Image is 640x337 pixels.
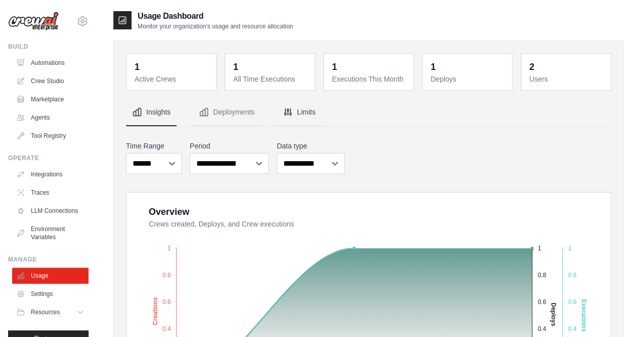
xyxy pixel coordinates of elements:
text: Deploys [550,303,557,326]
tspan: 0.8 [162,272,171,279]
tspan: 0.8 [568,272,577,279]
h2: Usage Dashboard [138,10,293,22]
button: Resources [12,304,89,320]
div: 2 [529,60,534,74]
a: Agents [12,109,89,126]
span: Resources [31,308,60,316]
tspan: 1 [167,245,171,252]
button: Limits [277,99,322,126]
a: Marketplace [12,91,89,107]
tspan: 0.6 [162,298,171,306]
a: Crew Studio [12,73,89,89]
a: Tool Registry [12,128,89,144]
a: Settings [12,286,89,302]
tspan: 0.6 [538,298,546,306]
a: Traces [12,184,89,201]
tspan: 0.6 [568,298,577,306]
a: Integrations [12,166,89,182]
tspan: 1 [568,245,572,252]
tspan: 0.4 [538,325,546,332]
div: 1 [431,60,436,74]
button: Insights [126,99,177,126]
tspan: 1 [538,245,541,252]
div: Build [8,43,89,51]
dt: Users [529,74,605,84]
button: Deployments [193,99,261,126]
nav: Tabs [126,99,611,126]
div: 1 [135,60,140,74]
a: Usage [12,268,89,284]
div: Manage [8,255,89,264]
dt: Deploys [431,74,506,84]
div: Operate [8,154,89,162]
a: Automations [12,55,89,71]
img: Logo [8,12,59,31]
label: Period [190,141,269,151]
dt: All Time Executions [233,74,309,84]
label: Data type [277,141,345,151]
div: 1 [332,60,337,74]
a: Environment Variables [12,221,89,245]
tspan: 0.4 [568,325,577,332]
tspan: 0.8 [538,272,546,279]
label: Time Range [126,141,182,151]
p: Monitor your organization's usage and resource allocation [138,22,293,30]
div: 1 [233,60,238,74]
div: Overview [149,205,189,219]
text: Executions [580,299,587,332]
dt: Active Crews [135,74,210,84]
a: LLM Connections [12,203,89,219]
text: Creations [152,297,159,325]
tspan: 0.4 [162,325,171,332]
dt: Executions This Month [332,74,407,84]
dt: Crews created, Deploys, and Crew executions [149,219,599,229]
